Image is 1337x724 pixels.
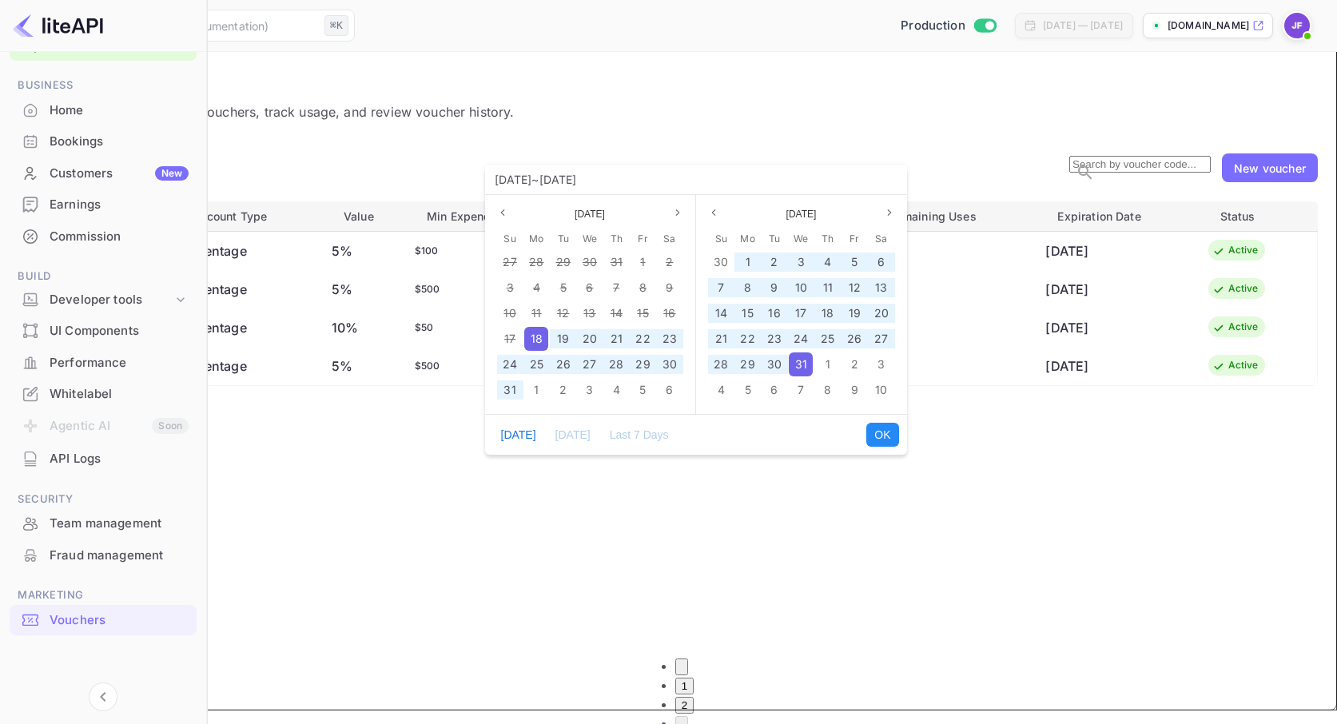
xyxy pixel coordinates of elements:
[611,229,623,249] span: Th
[761,352,787,377] div: 30 Dec 2025
[1208,202,1318,232] th: Status
[611,306,623,320] span: 14
[630,227,656,249] div: Friday
[708,300,734,326] div: 14 Dec 2025
[50,322,189,340] div: UI Components
[868,249,894,275] div: 06 Dec 2025
[557,332,569,345] span: 19
[531,306,541,320] span: 11
[602,423,677,447] button: Last 7 Days
[734,227,761,249] div: Monday
[415,244,573,258] div: $ 100
[523,300,550,326] div: 11 Aug 2025
[603,377,630,403] div: 04 Sep 2025
[50,547,189,565] div: Fraud management
[19,70,1318,90] p: Vouchers
[630,275,656,300] div: 08 Aug 2025
[324,15,348,36] div: ⌘K
[1043,18,1123,33] div: [DATE] — [DATE]
[842,275,868,300] div: 12 Dec 2025
[745,383,751,396] span: 5
[1069,156,1211,173] input: Search by voucher code...
[613,280,619,294] span: 7
[1228,281,1259,296] div: Active
[13,13,103,38] img: LiteAPI logo
[868,275,894,300] div: 13 Dec 2025
[533,280,540,294] span: 4
[523,352,550,377] div: 25 Aug 2025
[50,515,189,533] div: Team management
[531,332,543,345] span: 18
[613,383,620,396] span: 4
[50,450,189,468] div: API Logs
[768,306,780,320] span: 16
[635,332,650,345] span: 22
[523,227,550,249] div: Monday
[675,697,694,714] button: page 2
[740,229,754,249] span: Mo
[761,275,787,300] div: 09 Dec 2025
[708,227,895,403] div: Dec 2025
[734,326,761,352] div: 22 Dec 2025
[630,352,656,377] div: 29 Aug 2025
[866,423,898,447] button: OK
[1228,358,1259,372] div: Active
[814,377,841,403] div: 08 Jan 2026
[876,347,1045,386] td: 100
[822,229,834,249] span: Th
[868,377,894,403] div: 10 Jan 2026
[583,306,595,320] span: 13
[1045,270,1207,308] td: [DATE]
[630,249,656,275] div: 01 Aug 2025
[814,249,841,275] div: 04 Dec 2025
[761,326,787,352] div: 23 Dec 2025
[1234,160,1306,177] div: New voucher
[603,300,630,326] div: 14 Aug 2025
[673,208,682,217] svg: page next
[850,229,859,249] span: Fr
[547,423,599,447] button: [DATE]
[523,326,550,352] div: 18 Aug 2025
[155,166,189,181] div: New
[842,377,868,403] div: 09 Jan 2026
[50,165,189,183] div: Customers
[638,229,647,249] span: Fr
[795,306,806,320] span: 17
[550,352,576,377] div: 26 Aug 2025
[876,232,1045,271] td: 100
[734,377,761,403] div: 05 Jan 2026
[10,587,197,604] span: Marketing
[824,255,831,269] span: 4
[637,306,648,320] span: 15
[849,306,861,320] span: 19
[611,255,623,269] span: 31
[663,306,675,320] span: 16
[503,306,515,320] span: 10
[656,352,682,377] div: 30 Aug 2025
[851,383,858,396] span: 9
[734,249,761,275] div: 01 Dec 2025
[550,275,576,300] div: 05 Aug 2025
[851,255,858,269] span: 5
[708,249,734,275] div: 30 Nov 2025
[495,173,532,186] span: [DATE]
[50,385,189,404] div: Whitelabel
[880,203,899,222] button: Next month
[586,280,593,294] span: 6
[331,232,414,271] td: 5%
[798,383,804,396] span: 7
[559,383,567,396] span: 2
[576,227,603,249] div: Wednesday
[1045,202,1207,232] th: Expiration Date
[550,227,576,249] div: Tuesday
[885,208,894,217] svg: page next
[503,357,517,371] span: 24
[876,308,1045,347] td: 49
[576,249,603,275] div: 30 Jul 2025
[842,326,868,352] div: 26 Dec 2025
[875,280,887,294] span: 13
[583,332,597,345] span: 20
[50,133,189,151] div: Bookings
[176,347,331,386] td: percentage
[640,255,645,269] span: 1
